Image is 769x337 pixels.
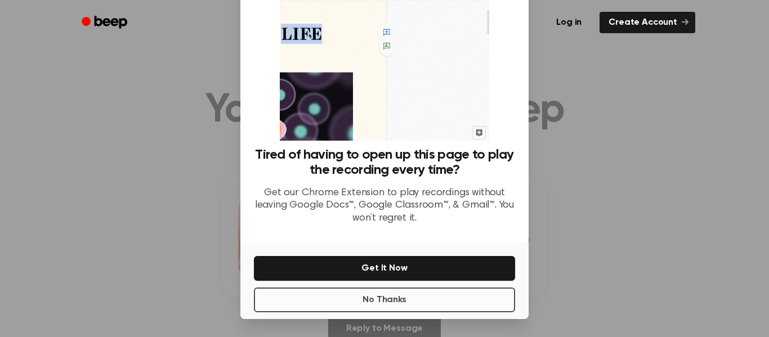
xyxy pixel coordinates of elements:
[545,10,593,35] a: Log in
[74,12,137,34] a: Beep
[254,256,515,281] button: Get It Now
[254,287,515,312] button: No Thanks
[254,187,515,225] p: Get our Chrome Extension to play recordings without leaving Google Docs™, Google Classroom™, & Gm...
[254,147,515,178] h3: Tired of having to open up this page to play the recording every time?
[600,12,695,33] a: Create Account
